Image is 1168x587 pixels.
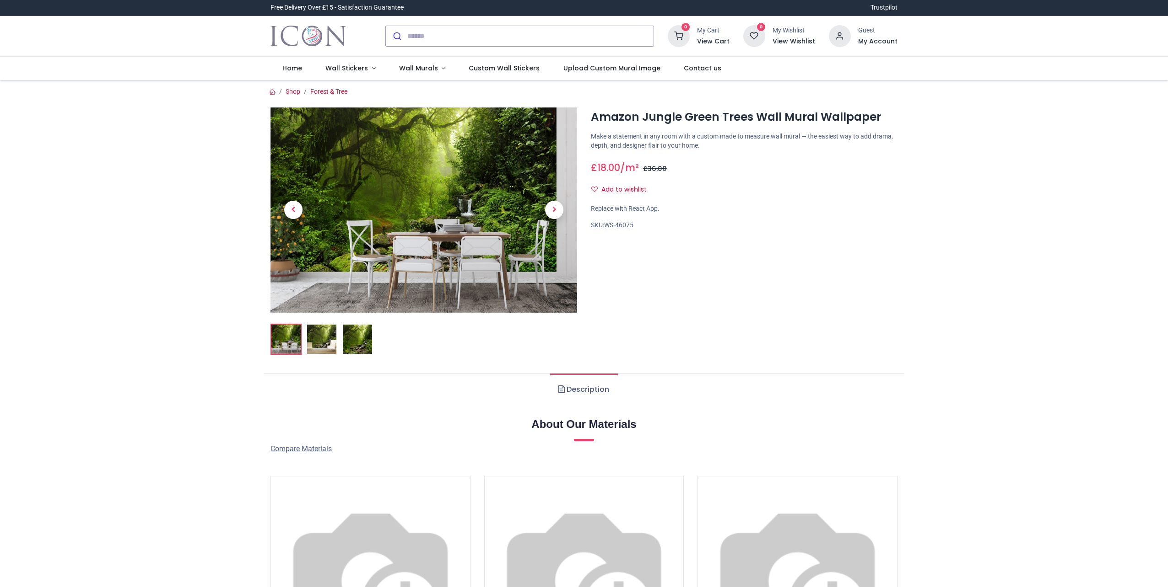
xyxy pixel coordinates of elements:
a: Previous [270,138,316,282]
span: WS-46075 [604,221,633,229]
sup: 0 [681,23,690,32]
sup: 0 [757,23,766,32]
a: Next [531,138,577,282]
a: 0 [743,32,765,39]
span: £ [591,161,620,174]
span: 18.00 [597,161,620,174]
img: WS-46075-02 [307,325,336,354]
img: Amazon Jungle Green Trees Wall Mural Wallpaper [271,325,301,354]
a: My Account [858,37,898,46]
a: Wall Murals [387,57,457,80]
span: Contact us [684,64,721,73]
button: Submit [386,26,407,46]
span: 36.00 [648,164,667,173]
span: £ [643,164,667,173]
div: Replace with React App. [591,204,898,213]
a: Shop [286,88,300,95]
div: SKU: [591,221,898,230]
span: Previous [284,201,303,219]
i: Add to wishlist [591,186,598,192]
img: WS-46075-03 [343,325,372,354]
div: Free Delivery Over £15 - Satisfaction Guarantee [270,3,404,12]
a: Trustpilot [871,3,898,12]
div: My Wishlist [773,26,815,35]
a: View Cart [697,37,730,46]
span: Home [282,64,302,73]
img: Icon Wall Stickers [270,23,346,49]
div: My Cart [697,26,730,35]
h2: About Our Materials [270,416,898,432]
h1: Amazon Jungle Green Trees Wall Mural Wallpaper [591,109,898,125]
a: Wall Stickers [314,57,387,80]
span: Upload Custom Mural Image [563,64,660,73]
a: View Wishlist [773,37,815,46]
span: /m² [620,161,639,174]
span: Custom Wall Stickers [469,64,540,73]
a: 0 [668,32,690,39]
a: Description [550,374,618,406]
span: Wall Stickers [325,64,368,73]
p: Make a statement in any room with a custom made to measure wall mural — the easiest way to add dr... [591,132,898,150]
button: Add to wishlistAdd to wishlist [591,182,654,197]
img: Amazon Jungle Green Trees Wall Mural Wallpaper [270,107,577,313]
span: Compare Materials [270,444,332,453]
span: Next [545,201,563,219]
span: Wall Murals [399,64,438,73]
a: Forest & Tree [310,88,347,95]
div: Guest [858,26,898,35]
a: Logo of Icon Wall Stickers [270,23,346,49]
